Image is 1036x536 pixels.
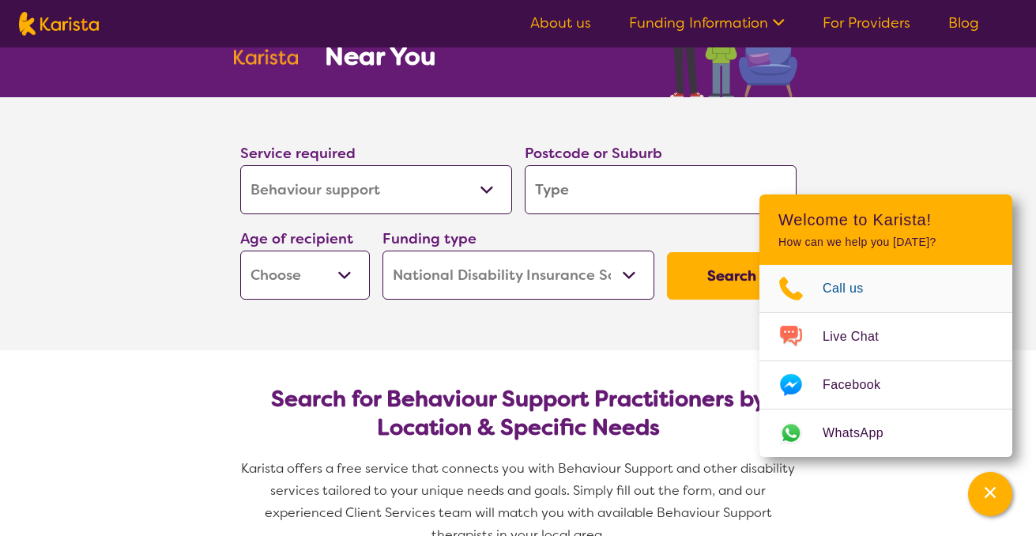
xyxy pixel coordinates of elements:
label: Service required [240,144,356,163]
a: For Providers [823,13,910,32]
span: Call us [823,277,883,300]
label: Postcode or Suburb [525,144,662,163]
a: Web link opens in a new tab. [759,410,1012,457]
label: Funding type [382,229,477,248]
span: WhatsApp [823,421,902,445]
span: Facebook [823,373,899,397]
h2: Search for Behaviour Support Practitioners by Location & Specific Needs [253,385,784,442]
input: Type [525,165,797,214]
img: Karista logo [19,12,99,36]
ul: Choose channel [759,265,1012,457]
button: Channel Menu [968,472,1012,516]
h2: Welcome to Karista! [778,210,993,229]
span: Live Chat [823,325,898,349]
a: Blog [948,13,979,32]
a: About us [530,13,591,32]
label: Age of recipient [240,229,353,248]
p: How can we help you [DATE]? [778,236,993,249]
div: Channel Menu [759,194,1012,457]
button: Search [667,252,797,300]
a: Funding Information [629,13,785,32]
